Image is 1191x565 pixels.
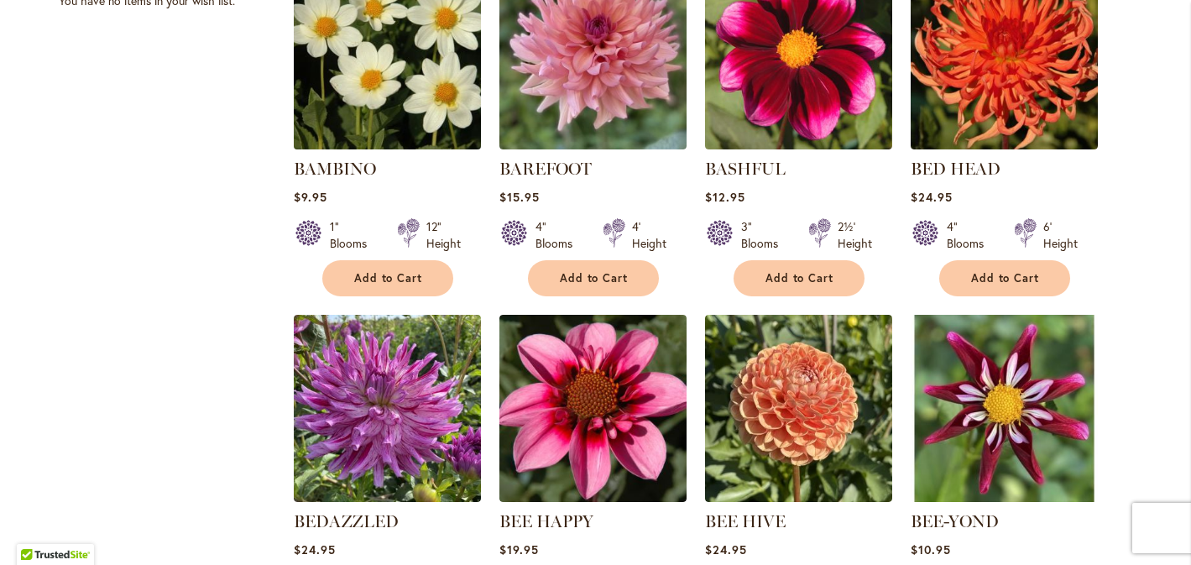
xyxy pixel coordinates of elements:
button: Add to Cart [322,260,453,296]
a: BAMBINO [294,137,481,153]
button: Add to Cart [734,260,865,296]
span: Add to Cart [765,271,834,285]
div: 1" Blooms [330,218,377,252]
span: $24.95 [294,541,336,557]
span: $19.95 [499,541,539,557]
a: BAREFOOT [499,137,687,153]
span: $15.95 [499,189,540,205]
div: 3" Blooms [741,218,788,252]
span: $24.95 [911,189,953,205]
div: 6' Height [1043,218,1078,252]
span: $10.95 [911,541,951,557]
a: BASHFUL [705,137,892,153]
a: BEDAZZLED [294,511,399,531]
img: BEE HAPPY [499,315,687,502]
a: BEE HAPPY [499,511,593,531]
div: 12" Height [426,218,461,252]
a: BED HEAD [911,137,1098,153]
a: BEE-YOND [911,489,1098,505]
a: BEE-YOND [911,511,999,531]
a: BEE HIVE [705,511,786,531]
span: $9.95 [294,189,327,205]
div: 2½' Height [838,218,872,252]
span: $12.95 [705,189,745,205]
span: $24.95 [705,541,747,557]
div: 4" Blooms [947,218,994,252]
span: Add to Cart [354,271,423,285]
span: Add to Cart [560,271,629,285]
button: Add to Cart [528,260,659,296]
img: BEE-YOND [911,315,1098,502]
a: Bedazzled [294,489,481,505]
a: BEE HAPPY [499,489,687,505]
div: 4' Height [632,218,666,252]
a: BEE HIVE [705,489,892,505]
div: 4" Blooms [535,218,582,252]
a: BED HEAD [911,159,1000,179]
span: Add to Cart [971,271,1040,285]
img: Bedazzled [294,315,481,502]
a: BAREFOOT [499,159,592,179]
button: Add to Cart [939,260,1070,296]
a: BAMBINO [294,159,376,179]
iframe: Launch Accessibility Center [13,505,60,552]
img: BEE HIVE [705,315,892,502]
a: BASHFUL [705,159,786,179]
